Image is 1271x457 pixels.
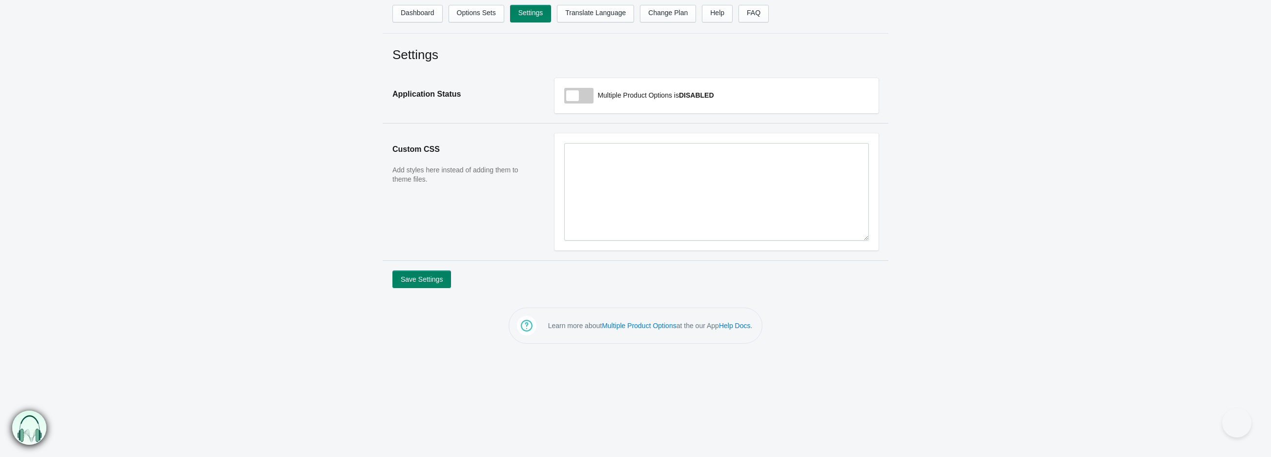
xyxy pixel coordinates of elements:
[719,322,751,330] a: Help Docs
[392,270,451,288] button: Save Settings
[392,5,443,22] a: Dashboard
[738,5,769,22] a: FAQ
[679,91,714,99] b: DISABLED
[702,5,733,22] a: Help
[449,5,504,22] a: Options Sets
[392,166,535,185] p: Add styles here instead of adding them to theme files.
[392,133,535,166] h2: Custom CSS
[557,5,634,22] a: Translate Language
[548,321,753,331] p: Learn more about at the our App .
[640,5,696,22] a: Change Plan
[602,322,676,330] a: Multiple Product Options
[595,88,869,103] p: Multiple Product Options is
[510,5,552,22] a: Settings
[392,78,535,110] h2: Application Status
[13,411,47,445] img: bxm.png
[392,46,879,63] h2: Settings
[1222,408,1251,437] iframe: Toggle Customer Support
